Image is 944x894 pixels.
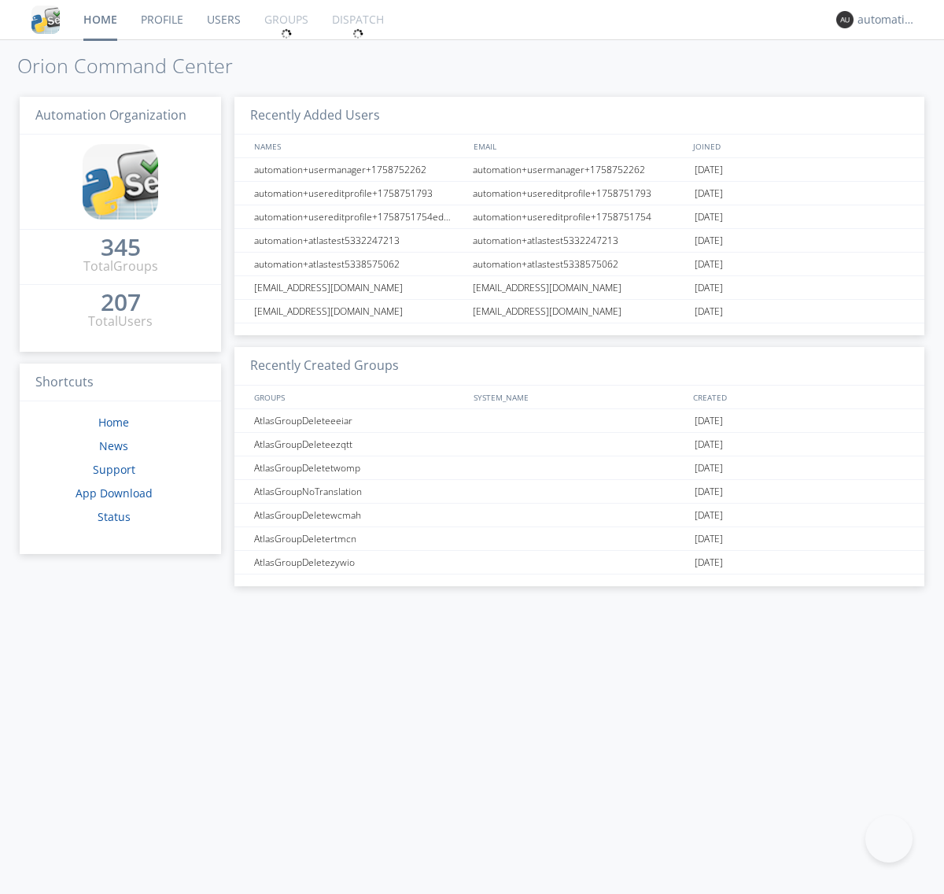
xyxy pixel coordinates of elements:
a: AtlasGroupNoTranslation[DATE] [234,480,924,504]
span: [DATE] [695,182,723,205]
div: AtlasGroupDeletewcmah [250,504,468,526]
div: SYSTEM_NAME [470,386,689,408]
div: automation+atlastest5338575062 [250,253,468,275]
div: JOINED [689,135,909,157]
img: cddb5a64eb264b2086981ab96f4c1ba7 [83,144,158,220]
span: [DATE] [695,300,723,323]
span: [DATE] [695,551,723,574]
div: EMAIL [470,135,689,157]
div: [EMAIL_ADDRESS][DOMAIN_NAME] [250,300,468,323]
div: automation+atlastest5332247213 [469,229,691,252]
div: [EMAIL_ADDRESS][DOMAIN_NAME] [469,276,691,299]
div: automation+usereditprofile+1758751754 [469,205,691,228]
div: automation+usereditprofile+1758751793 [250,182,468,205]
div: automation+usereditprofile+1758751793 [469,182,691,205]
div: CREATED [689,386,909,408]
div: AtlasGroupDeletetwomp [250,456,468,479]
div: AtlasGroupDeletertmcn [250,527,468,550]
a: News [99,438,128,453]
span: [DATE] [695,205,723,229]
a: [EMAIL_ADDRESS][DOMAIN_NAME][EMAIL_ADDRESS][DOMAIN_NAME][DATE] [234,276,924,300]
iframe: Toggle Customer Support [865,815,913,863]
div: automation+atlastest5338575062 [469,253,691,275]
div: automation+usermanager+1758752262 [250,158,468,181]
a: 345 [101,239,141,257]
span: [DATE] [695,504,723,527]
div: 345 [101,239,141,255]
a: automation+atlastest5332247213automation+atlastest5332247213[DATE] [234,229,924,253]
img: spin.svg [352,28,363,39]
span: [DATE] [695,456,723,480]
a: AtlasGroupDeletewcmah[DATE] [234,504,924,527]
div: Total Users [88,312,153,331]
div: Total Groups [83,257,158,275]
span: [DATE] [695,480,723,504]
span: [DATE] [695,409,723,433]
span: [DATE] [695,433,723,456]
div: AtlasGroupDeletezywio [250,551,468,574]
span: [DATE] [695,253,723,276]
span: [DATE] [695,158,723,182]
a: [EMAIL_ADDRESS][DOMAIN_NAME][EMAIL_ADDRESS][DOMAIN_NAME][DATE] [234,300,924,323]
a: AtlasGroupDeletertmcn[DATE] [234,527,924,551]
div: [EMAIL_ADDRESS][DOMAIN_NAME] [469,300,691,323]
a: automation+atlastest5338575062automation+atlastest5338575062[DATE] [234,253,924,276]
a: App Download [76,486,153,501]
img: cddb5a64eb264b2086981ab96f4c1ba7 [31,6,60,34]
div: AtlasGroupNoTranslation [250,480,468,503]
a: automation+usereditprofile+1758751793automation+usereditprofile+1758751793[DATE] [234,182,924,205]
div: [EMAIL_ADDRESS][DOMAIN_NAME] [250,276,468,299]
div: automation+usermanager+1758752262 [469,158,691,181]
div: AtlasGroupDeleteeeiar [250,409,468,432]
img: 373638.png [836,11,854,28]
div: automation+atlas0018 [857,12,916,28]
a: AtlasGroupDeletetwomp[DATE] [234,456,924,480]
div: GROUPS [250,386,466,408]
h3: Shortcuts [20,364,221,402]
a: automation+usereditprofile+1758751754editedautomation+usereditprofile+1758751754automation+usered... [234,205,924,229]
span: [DATE] [695,229,723,253]
a: 207 [101,294,141,312]
a: Home [98,415,129,430]
a: AtlasGroupDeleteeeiar[DATE] [234,409,924,433]
h3: Recently Added Users [234,97,924,135]
div: AtlasGroupDeleteezqtt [250,433,468,456]
a: AtlasGroupDeletezywio[DATE] [234,551,924,574]
div: automation+atlastest5332247213 [250,229,468,252]
div: NAMES [250,135,466,157]
a: automation+usermanager+1758752262automation+usermanager+1758752262[DATE] [234,158,924,182]
h3: Recently Created Groups [234,347,924,386]
img: spin.svg [281,28,292,39]
a: Support [93,462,135,477]
div: automation+usereditprofile+1758751754editedautomation+usereditprofile+1758751754 [250,205,468,228]
span: [DATE] [695,276,723,300]
a: AtlasGroupDeleteezqtt[DATE] [234,433,924,456]
span: Automation Organization [35,106,186,124]
a: Status [98,509,131,524]
span: [DATE] [695,527,723,551]
div: 207 [101,294,141,310]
